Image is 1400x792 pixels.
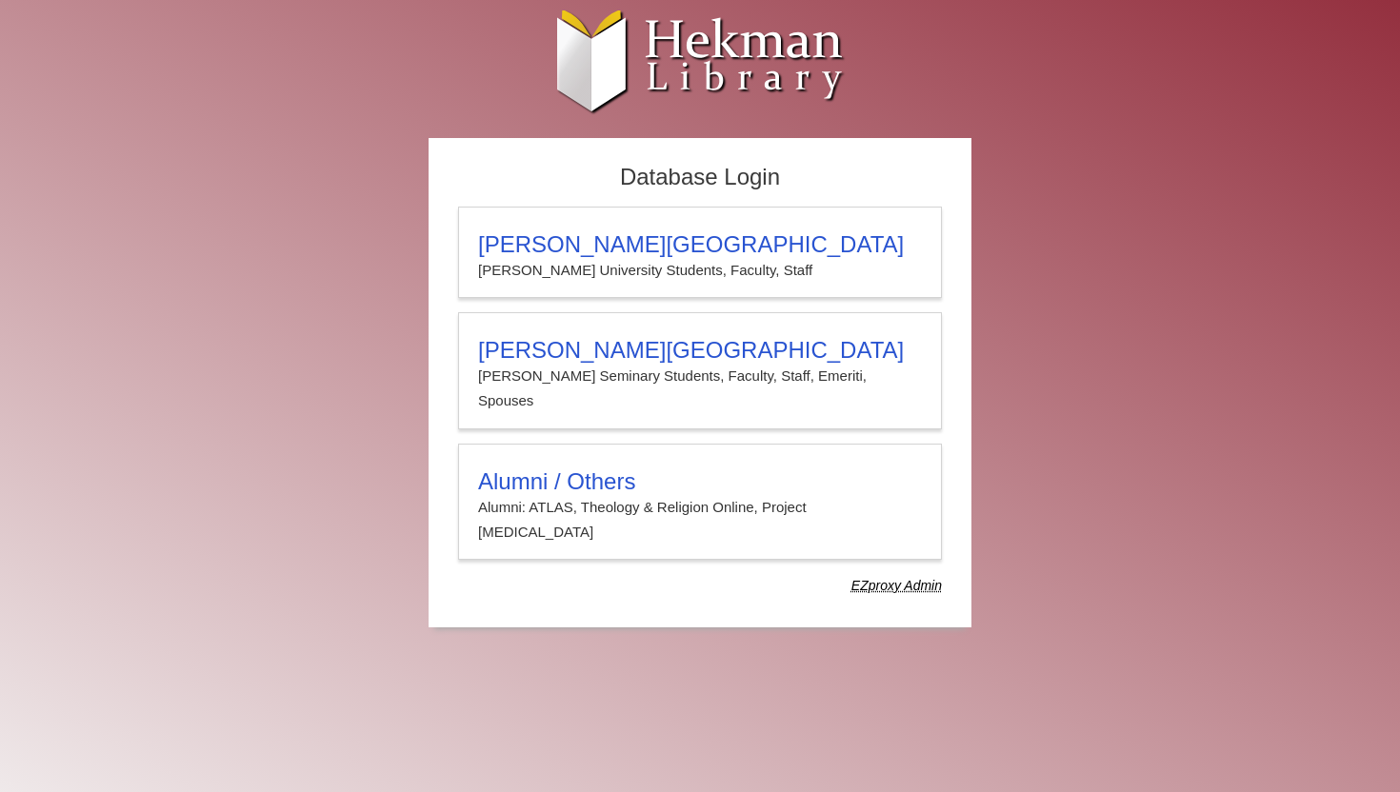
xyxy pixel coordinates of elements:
[851,578,942,593] dfn: Use Alumni login
[478,258,922,283] p: [PERSON_NAME] University Students, Faculty, Staff
[478,231,922,258] h3: [PERSON_NAME][GEOGRAPHIC_DATA]
[478,364,922,414] p: [PERSON_NAME] Seminary Students, Faculty, Staff, Emeriti, Spouses
[478,337,922,364] h3: [PERSON_NAME][GEOGRAPHIC_DATA]
[458,312,942,429] a: [PERSON_NAME][GEOGRAPHIC_DATA][PERSON_NAME] Seminary Students, Faculty, Staff, Emeriti, Spouses
[449,158,951,197] h2: Database Login
[458,207,942,298] a: [PERSON_NAME][GEOGRAPHIC_DATA][PERSON_NAME] University Students, Faculty, Staff
[478,468,922,495] h3: Alumni / Others
[478,495,922,545] p: Alumni: ATLAS, Theology & Religion Online, Project [MEDICAL_DATA]
[478,468,922,545] summary: Alumni / OthersAlumni: ATLAS, Theology & Religion Online, Project [MEDICAL_DATA]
